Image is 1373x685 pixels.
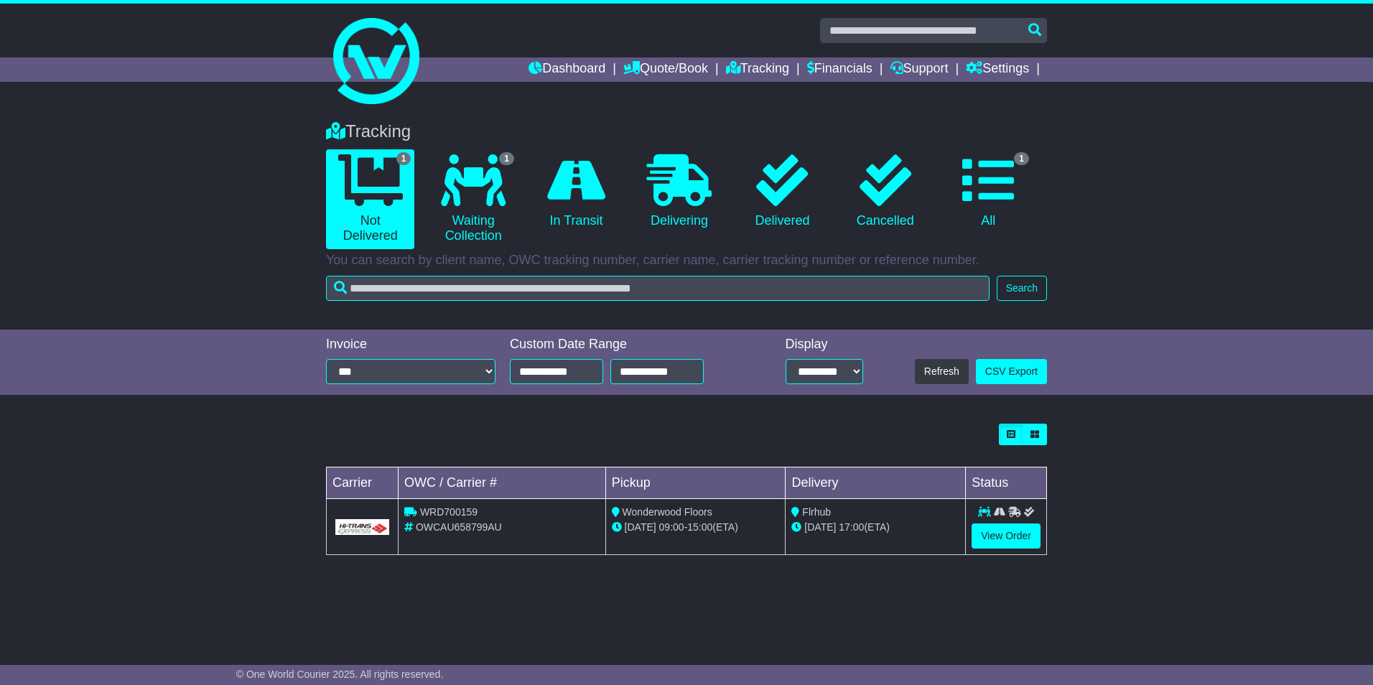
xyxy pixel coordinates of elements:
[726,57,789,82] a: Tracking
[966,467,1047,499] td: Status
[1014,152,1029,165] span: 1
[966,57,1029,82] a: Settings
[623,506,712,518] span: Wonderwood Floors
[623,57,708,82] a: Quote/Book
[499,152,514,165] span: 1
[802,506,831,518] span: Flrhub
[890,57,949,82] a: Support
[976,359,1047,384] a: CSV Export
[786,467,966,499] td: Delivery
[659,521,684,533] span: 09:00
[510,337,740,353] div: Custom Date Range
[625,521,656,533] span: [DATE]
[786,337,863,353] div: Display
[326,253,1047,269] p: You can search by client name, OWC tracking number, carrier name, carrier tracking number or refe...
[326,149,414,249] a: 1 Not Delivered
[944,149,1033,234] a: 1 All
[319,121,1054,142] div: Tracking
[416,521,502,533] span: OWCAU658799AU
[529,57,605,82] a: Dashboard
[396,152,411,165] span: 1
[807,57,872,82] a: Financials
[612,520,780,535] div: - (ETA)
[420,506,478,518] span: WRD700159
[972,523,1041,549] a: View Order
[532,149,620,234] a: In Transit
[236,668,444,680] span: © One World Courier 2025. All rights reserved.
[327,467,399,499] td: Carrier
[335,519,389,535] img: GetCarrierServiceLogo
[915,359,969,384] button: Refresh
[997,276,1047,301] button: Search
[738,149,827,234] a: Delivered
[429,149,517,249] a: 1 Waiting Collection
[326,337,495,353] div: Invoice
[635,149,723,234] a: Delivering
[839,521,864,533] span: 17:00
[687,521,712,533] span: 15:00
[399,467,606,499] td: OWC / Carrier #
[804,521,836,533] span: [DATE]
[605,467,786,499] td: Pickup
[791,520,959,535] div: (ETA)
[841,149,929,234] a: Cancelled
